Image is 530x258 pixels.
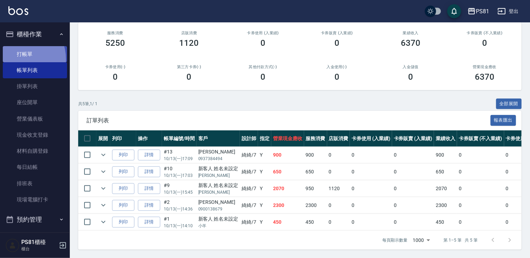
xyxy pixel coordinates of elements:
button: expand row [98,200,109,210]
td: 650 [304,164,327,180]
div: [PERSON_NAME] [198,199,238,206]
p: 櫃台 [21,246,57,252]
h2: 卡券販賣 (入業績) [308,31,366,35]
th: 展開 [96,130,110,147]
button: 列印 [112,183,134,194]
td: 0 [327,147,350,163]
td: #1 [162,214,197,230]
h3: 6370 [475,72,494,82]
h3: 0 [334,72,339,82]
td: 1120 [327,180,350,197]
td: 650 [434,164,457,180]
h3: 0 [187,72,192,82]
td: 0 [457,147,504,163]
h5: PS81櫃檯 [21,239,57,246]
td: 0 [350,164,392,180]
p: 0900138679 [198,206,238,212]
td: 0 [327,197,350,214]
td: 650 [271,164,304,180]
h2: 入金使用(-) [308,65,366,69]
h2: 入金儲值 [382,65,440,69]
h3: 0 [260,38,265,48]
td: 0 [350,197,392,214]
button: 列印 [112,150,134,160]
a: 營業儀表板 [3,111,67,127]
td: 900 [271,147,304,163]
td: 0 [392,180,434,197]
th: 營業現金應收 [271,130,304,147]
h3: 0 [408,72,413,82]
td: 0 [350,147,392,163]
div: 新客人 姓名未設定 [198,165,238,172]
h3: 服務消費 [87,31,144,35]
td: 0 [457,214,504,230]
a: 每日結帳 [3,159,67,175]
td: 0 [350,214,392,230]
td: #9 [162,180,197,197]
a: 打帳單 [3,46,67,62]
td: Y [258,147,271,163]
a: 詳情 [138,183,160,194]
button: 登出 [495,5,522,18]
td: Y [258,180,271,197]
td: 0 [457,180,504,197]
a: 詳情 [138,150,160,160]
h2: 業績收入 [382,31,440,35]
p: 0937384494 [198,156,238,162]
p: 10/13 (一) 17:03 [164,172,195,179]
div: 新客人 姓名未設定 [198,182,238,189]
a: 掛單列表 [3,78,67,94]
th: 卡券使用 (入業績) [350,130,392,147]
button: 報表匯出 [491,115,516,126]
h3: 5250 [105,38,125,48]
h3: 6370 [401,38,421,48]
button: 列印 [112,217,134,228]
p: 共 5 筆, 1 / 1 [78,101,97,107]
h2: 營業現金應收 [456,65,513,69]
button: expand row [98,217,109,227]
td: 2070 [434,180,457,197]
td: 0 [457,164,504,180]
button: save [447,4,461,18]
td: 0 [392,214,434,230]
td: 2300 [434,197,457,214]
button: 列印 [112,166,134,177]
button: PS81 [465,4,492,19]
div: [PERSON_NAME] [198,148,238,156]
a: 現金收支登錄 [3,127,67,143]
h3: 0 [113,72,118,82]
button: 報表及分析 [3,229,67,247]
button: expand row [98,183,109,194]
td: 450 [304,214,327,230]
p: 10/13 (一) 14:36 [164,206,195,212]
td: 450 [271,214,304,230]
td: 綺綺 /7 [240,214,258,230]
button: 預約管理 [3,210,67,229]
p: 小羊 [198,223,238,229]
a: 帳單列表 [3,62,67,78]
button: 櫃檯作業 [3,25,67,43]
p: 10/13 (一) 17:09 [164,156,195,162]
img: Person [6,238,20,252]
td: 900 [434,147,457,163]
div: 新客人 姓名未設定 [198,215,238,223]
p: 每頁顯示數量 [382,237,407,243]
td: 2070 [271,180,304,197]
th: 客戶 [197,130,240,147]
th: 店販消費 [327,130,350,147]
td: Y [258,164,271,180]
h2: 其他付款方式(-) [234,65,292,69]
td: 450 [434,214,457,230]
th: 卡券販賣 (不入業績) [457,130,504,147]
td: 2300 [271,197,304,214]
p: [PERSON_NAME] [198,189,238,195]
td: 綺綺 /7 [240,180,258,197]
td: 0 [327,214,350,230]
div: PS81 [476,7,489,16]
td: 綺綺 /7 [240,147,258,163]
td: 綺綺 /7 [240,197,258,214]
h2: 卡券使用(-) [87,65,144,69]
th: 列印 [110,130,136,147]
button: 列印 [112,200,134,211]
h2: 第三方卡券(-) [161,65,218,69]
